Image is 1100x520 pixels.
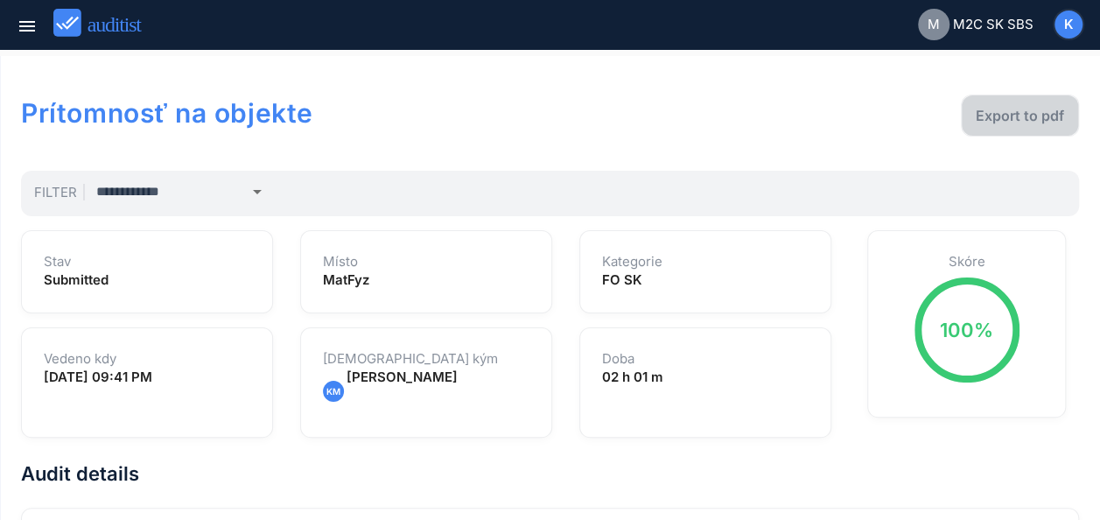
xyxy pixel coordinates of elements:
[602,350,809,368] h1: Doba
[602,253,809,271] h1: Kategorie
[323,350,529,368] h1: [DEMOGRAPHIC_DATA] kým
[17,16,38,37] i: menu
[940,316,993,344] div: 100%
[323,253,529,271] h1: Místo
[602,271,642,288] strong: FO SK
[326,382,340,401] span: KM
[890,253,1043,271] h1: Skóre
[53,9,158,38] img: auditist_logo_new.svg
[44,369,152,385] strong: [DATE] 09:41 PM
[44,253,250,271] h1: Stav
[347,369,458,385] span: [PERSON_NAME]
[34,184,85,200] span: Filter
[44,350,250,368] h1: Vedeno kdy
[976,105,1064,126] div: Export to pdf
[961,95,1079,137] button: Export to pdf
[21,460,1079,488] h2: Audit details
[247,181,268,202] i: arrow_drop_down
[44,271,109,288] strong: Submitted
[21,95,655,131] h1: Prítomnosť na objekte
[1053,9,1084,40] button: K
[323,271,369,288] strong: MatFyz
[602,369,663,385] strong: 02 h 01 m
[953,15,1033,35] span: M2C SK SBS
[1064,15,1074,35] span: K
[928,15,940,35] span: M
